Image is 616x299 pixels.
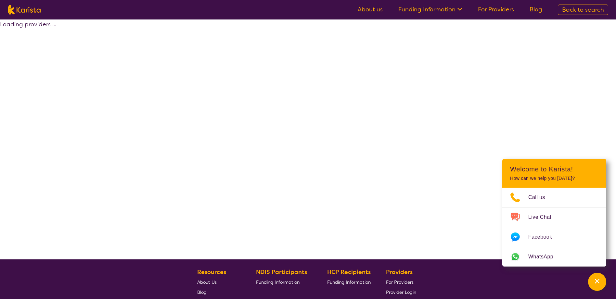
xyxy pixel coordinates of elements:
[530,6,542,13] a: Blog
[558,5,608,15] a: Back to search
[528,232,560,242] span: Facebook
[256,279,300,285] span: Funding Information
[528,193,553,202] span: Call us
[358,6,383,13] a: About us
[502,159,606,267] div: Channel Menu
[502,188,606,267] ul: Choose channel
[327,268,371,276] b: HCP Recipients
[528,212,559,222] span: Live Chat
[197,279,217,285] span: About Us
[510,165,598,173] h2: Welcome to Karista!
[386,287,416,297] a: Provider Login
[398,6,462,13] a: Funding Information
[197,268,226,276] b: Resources
[327,279,371,285] span: Funding Information
[327,277,371,287] a: Funding Information
[386,279,414,285] span: For Providers
[197,289,207,295] span: Blog
[197,277,241,287] a: About Us
[256,277,312,287] a: Funding Information
[197,287,241,297] a: Blog
[510,176,598,181] p: How can we help you [DATE]?
[528,252,561,262] span: WhatsApp
[256,268,307,276] b: NDIS Participants
[562,6,604,14] span: Back to search
[8,5,41,15] img: Karista logo
[588,273,606,291] button: Channel Menu
[502,247,606,267] a: Web link opens in a new tab.
[386,268,413,276] b: Providers
[386,289,416,295] span: Provider Login
[478,6,514,13] a: For Providers
[386,277,416,287] a: For Providers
